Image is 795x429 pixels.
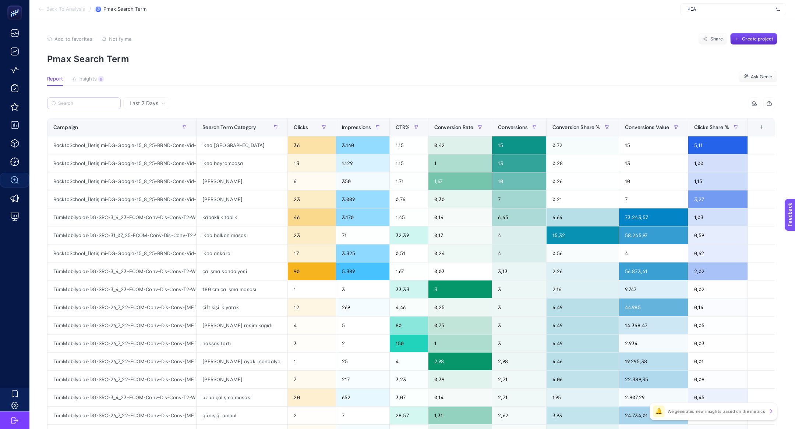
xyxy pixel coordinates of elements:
div: 36 [288,136,335,154]
div: ikea ankara [197,244,287,262]
div: 20 [288,389,335,406]
div: ikea bayrampaşa [197,154,287,172]
div: 2,62 [492,407,546,424]
div: 1 [428,335,492,352]
div: BacktoSchool_İletişimi-DG-Google-15_8_25-BRND-Cons-Vid-Traf-[MEDICAL_DATA]-Web-BacktoSchool-PMAX-... [47,136,196,154]
span: Insights [78,76,97,82]
div: 4,49 [547,317,619,334]
div: [PERSON_NAME] resim kağıdı [197,317,287,334]
div: 10 [619,172,688,190]
div: 0,03 [688,335,748,352]
span: Conversion Share % [552,124,600,130]
div: 3,07 [390,389,428,406]
div: 10 [492,172,546,190]
span: Last 7 Days [130,100,158,107]
div: 1 [428,154,492,172]
div: 2,02 [688,262,748,280]
div: 9.747 [619,280,688,298]
div: TümMobilyalar-DG-SRC-3_4_23-ECOM-Conv-Dis-Conv-T2-Web-PMAX-ÇalışmaAlanları [47,262,196,280]
div: 10 items selected [754,124,760,140]
div: 1 [288,353,335,370]
div: 58.245,97 [619,226,688,244]
div: 7 [288,371,335,388]
div: 1,71 [390,172,428,190]
button: Ask Genie [739,71,777,83]
div: 4 [288,317,335,334]
div: [PERSON_NAME] ayaklı sandalye [197,353,287,370]
div: 6 [98,76,104,82]
div: 22.389,35 [619,371,688,388]
div: 2 [288,407,335,424]
div: BacktoSchool_İletişimi-DG-Google-15_8_25-BRND-Cons-Vid-Traf-[MEDICAL_DATA]-Web-BacktoSchool-PMAX-... [47,172,196,190]
div: 0,56 [547,244,619,262]
div: 3 [492,335,546,352]
div: 269 [336,298,389,316]
div: 0,21 [547,190,619,208]
div: 13 [492,154,546,172]
span: Report [47,76,63,82]
div: 46 [288,208,335,226]
div: BacktoSchool_İletişimi-DG-Google-15_8_25-BRND-Cons-Vid-Traf-[MEDICAL_DATA]-Web-BacktoSchool-PMAX-... [47,190,196,208]
div: 23 [288,226,335,244]
div: 0,14 [428,208,492,226]
div: çalışma sandalyesi [197,262,287,280]
div: 4,06 [547,371,619,388]
div: 2,71 [492,389,546,406]
div: 44.985 [619,298,688,316]
div: 2,26 [547,262,619,280]
span: Notify me [109,36,132,42]
div: [PERSON_NAME] [197,172,287,190]
div: 652 [336,389,389,406]
div: 180 cm çalışma masası [197,280,287,298]
div: 3,13 [492,262,546,280]
div: 1,67 [390,262,428,280]
div: TümMobilyalar-DG-SRC-26_7_22-ECOM-Conv-Dis-Conv-[MEDICAL_DATA]-Web-PMaxSmartShoppingNewFeed [47,317,196,334]
div: 217 [336,371,389,388]
span: Search Term Category [202,124,256,130]
div: 0,02 [688,280,748,298]
div: 1,31 [428,407,492,424]
div: 15,32 [547,226,619,244]
div: 3 [288,335,335,352]
div: 5.389 [336,262,389,280]
div: 4,64 [547,208,619,226]
div: 3 [336,280,389,298]
span: Ask Genie [751,74,772,80]
div: 7 [619,190,688,208]
span: Back To Analysis [46,6,85,12]
div: 0,17 [428,226,492,244]
div: 4,49 [547,298,619,316]
div: [PERSON_NAME] [197,371,287,388]
div: 32,39 [390,226,428,244]
div: 14.368,47 [619,317,688,334]
div: 5 [336,317,389,334]
div: 3,23 [390,371,428,388]
div: 4 [492,226,546,244]
div: TümMobilyalar-DG-SRC-26_7_22-ECOM-Conv-Dis-Conv-[MEDICAL_DATA]-Web-PMaxSmartShoppingNewFeed [47,371,196,388]
div: 0,72 [547,136,619,154]
div: 2,71 [492,371,546,388]
div: 13 [619,154,688,172]
div: 0,51 [390,244,428,262]
button: Share [699,33,727,45]
div: 15 [492,136,546,154]
div: 6 [288,172,335,190]
div: 0,42 [428,136,492,154]
div: 1,03 [688,208,748,226]
span: Campaign [53,124,78,130]
div: ikea [GEOGRAPHIC_DATA] [197,136,287,154]
div: 1,15 [390,154,428,172]
div: hassas tartı [197,335,287,352]
span: Create project [742,36,773,42]
div: 0,05 [688,317,748,334]
div: çift kişilik yatak [197,298,287,316]
div: BacktoSchool_İletişimi-DG-Google-15_8_25-BRND-Cons-Vid-Traf-[MEDICAL_DATA]-Web-BacktoSchool-PMAX-... [47,154,196,172]
span: IKEA [686,6,773,12]
div: 28,57 [390,407,428,424]
div: 0,75 [428,317,492,334]
span: CTR% [396,124,410,130]
div: 13 [288,154,335,172]
div: 17 [288,244,335,262]
div: 33,33 [390,280,428,298]
div: BacktoSchool_İletişimi-DG-Google-15_8_25-BRND-Cons-Vid-Traf-[MEDICAL_DATA]-Web-BacktoSchool-PMAX-... [47,244,196,262]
